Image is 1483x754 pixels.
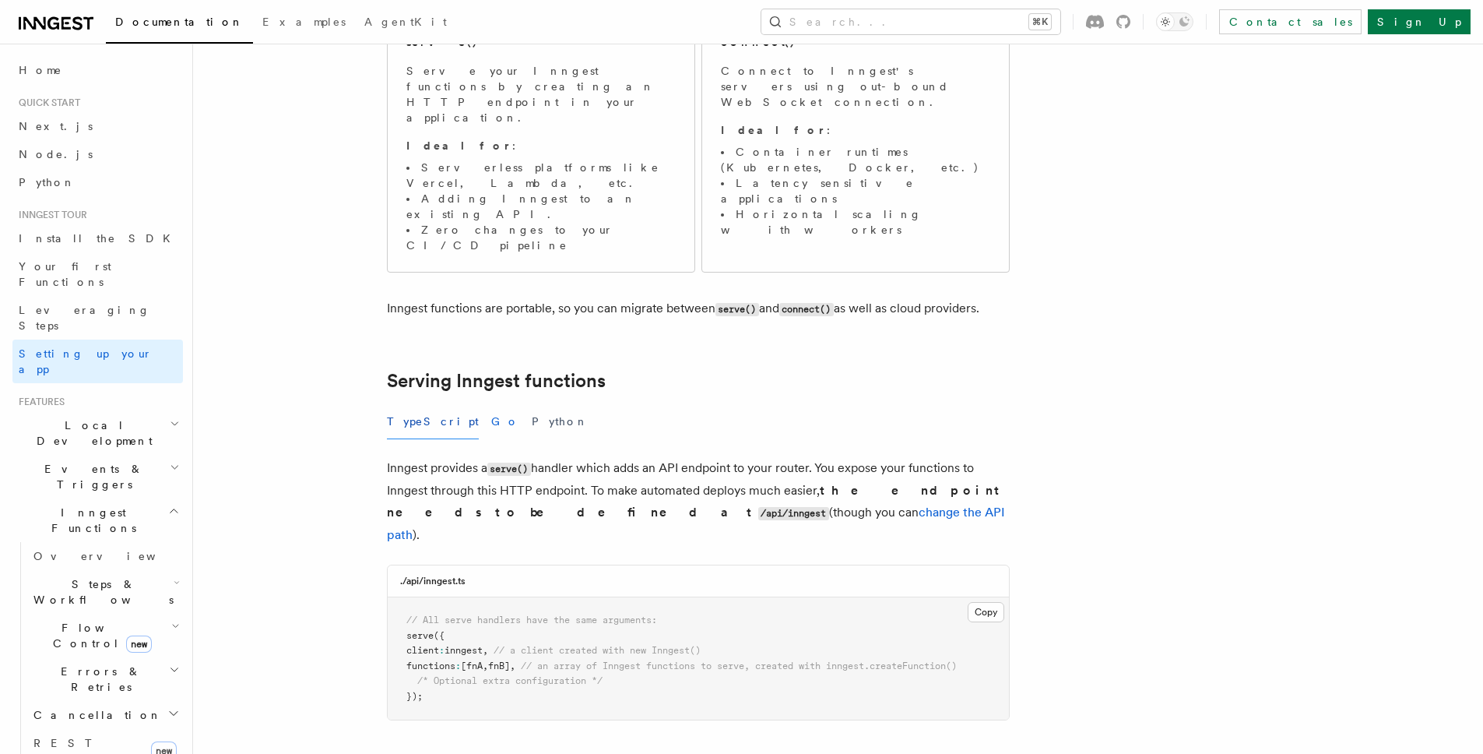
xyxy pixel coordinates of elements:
a: Python [12,168,183,196]
span: Events & Triggers [12,461,170,492]
span: Documentation [115,16,244,28]
span: Setting up your app [19,347,153,375]
a: Contact sales [1219,9,1362,34]
span: Leveraging Steps [19,304,150,332]
a: connect()Connect to Inngest's servers using out-bound WebSocket connection.Ideal for:Container ru... [701,15,1010,273]
span: Examples [262,16,346,28]
span: , [483,661,488,671]
a: Documentation [106,5,253,44]
code: connect() [779,303,834,316]
span: Python [19,176,76,188]
a: Serving Inngest functions [387,370,606,392]
span: Cancellation [27,707,162,723]
li: Zero changes to your CI/CD pipeline [406,222,676,253]
button: Errors & Retries [27,657,183,701]
li: Adding Inngest to an existing API. [406,191,676,222]
a: AgentKit [355,5,456,42]
a: Home [12,56,183,84]
p: : [721,122,990,138]
a: Overview [27,542,183,570]
span: Errors & Retries [27,664,169,695]
p: Serve your Inngest functions by creating an HTTP endpoint in your application. [406,63,676,125]
span: inngest [445,645,483,656]
span: }); [406,691,423,702]
li: Latency sensitive applications [721,175,990,206]
span: functions [406,661,455,671]
strong: Ideal for [721,124,827,136]
a: Sign Up [1368,9,1471,34]
span: Features [12,396,65,408]
li: Horizontal scaling with workers [721,206,990,238]
span: : [455,661,461,671]
span: Steps & Workflows [27,576,174,608]
strong: Ideal for [406,139,512,152]
button: Toggle dark mode [1156,12,1193,31]
p: Inngest functions are portable, so you can migrate between and as well as cloud providers. [387,298,1010,320]
li: Serverless platforms like Vercel, Lambda, etc. [406,160,676,191]
span: Node.js [19,148,93,160]
button: Search...⌘K [761,9,1060,34]
a: Next.js [12,112,183,140]
span: : [439,645,445,656]
button: Go [491,404,519,439]
span: // a client created with new Inngest() [494,645,701,656]
span: /* Optional extra configuration */ [417,675,603,686]
button: Steps & Workflows [27,570,183,614]
button: Cancellation [27,701,183,729]
span: fnB] [488,661,510,671]
span: Inngest Functions [12,505,168,536]
span: Overview [33,550,194,562]
button: TypeScript [387,404,479,439]
span: client [406,645,439,656]
span: Home [19,62,62,78]
button: Events & Triggers [12,455,183,499]
span: Next.js [19,120,93,132]
a: Install the SDK [12,224,183,252]
code: serve() [487,463,531,476]
span: // All serve handlers have the same arguments: [406,615,657,625]
button: Inngest Functions [12,499,183,542]
button: Flow Controlnew [27,614,183,657]
span: Install the SDK [19,232,180,245]
span: AgentKit [364,16,447,28]
button: Python [532,404,589,439]
a: Examples [253,5,355,42]
span: // an array of Inngest functions to serve, created with inngest.createFunction() [521,661,957,671]
span: Local Development [12,418,170,449]
span: Flow Control [27,620,171,651]
span: , [483,645,488,656]
span: Your first Functions [19,260,111,288]
a: Node.js [12,140,183,168]
span: serve [406,630,434,641]
a: Your first Functions [12,252,183,296]
span: Quick start [12,97,80,109]
a: Setting up your app [12,340,183,383]
span: Inngest tour [12,209,87,221]
a: Leveraging Steps [12,296,183,340]
span: new [126,636,152,653]
code: /api/inngest [758,507,829,520]
li: Container runtimes (Kubernetes, Docker, etc.) [721,144,990,175]
a: serve()Serve your Inngest functions by creating an HTTP endpoint in your application.Ideal for:Se... [387,15,695,273]
button: Copy [968,602,1004,622]
p: : [406,138,676,153]
h3: ./api/inngest.ts [400,575,466,587]
kbd: ⌘K [1029,14,1051,30]
span: [fnA [461,661,483,671]
button: Local Development [12,411,183,455]
span: , [510,661,515,671]
code: serve() [715,303,759,316]
p: Connect to Inngest's servers using out-bound WebSocket connection. [721,63,990,110]
span: ({ [434,630,445,641]
p: Inngest provides a handler which adds an API endpoint to your router. You expose your functions t... [387,457,1010,546]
